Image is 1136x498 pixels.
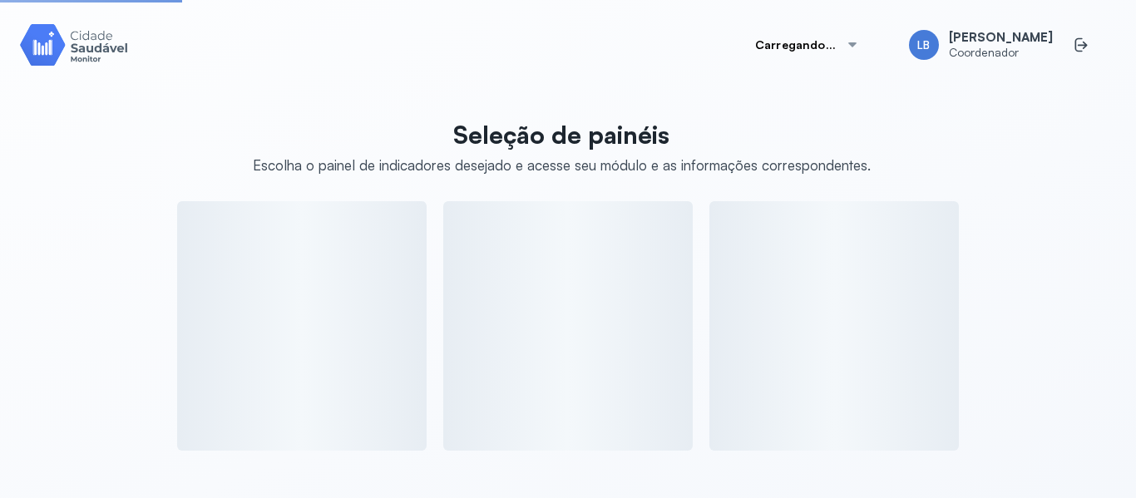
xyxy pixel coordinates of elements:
div: Escolha o painel de indicadores desejado e acesse seu módulo e as informações correspondentes. [253,156,871,174]
span: LB [917,38,930,52]
span: Coordenador [949,46,1053,60]
button: Carregando... [735,28,879,62]
span: [PERSON_NAME] [949,30,1053,46]
img: Logotipo do produto Monitor [20,21,128,68]
p: Seleção de painéis [253,120,871,150]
